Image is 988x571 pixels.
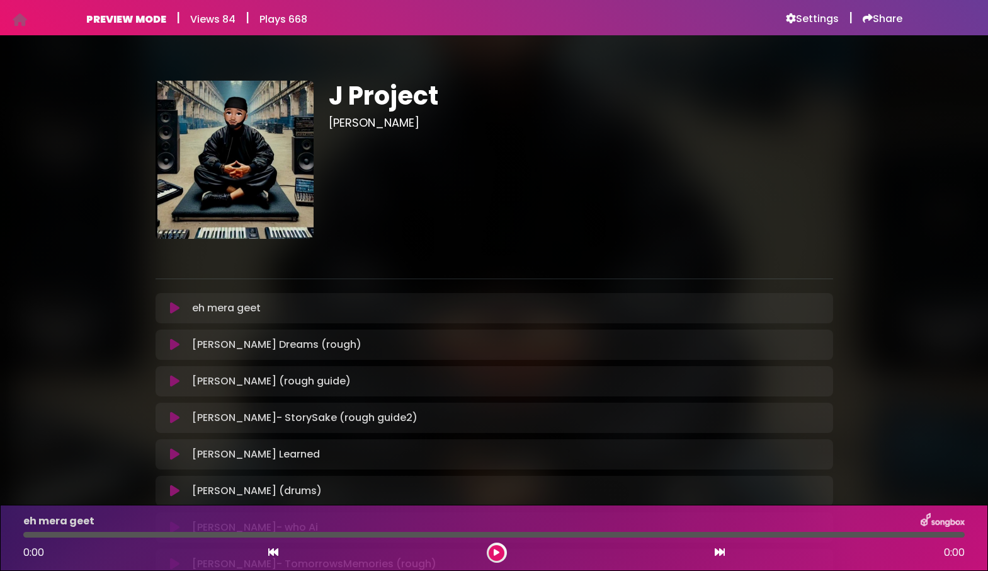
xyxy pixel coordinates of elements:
img: songbox-logo-white.png [921,513,965,529]
h6: Plays 668 [259,13,307,25]
p: [PERSON_NAME] Dreams (rough) [192,337,361,352]
h5: | [849,10,853,25]
h1: J Project [329,81,833,111]
p: eh mera geet [192,301,261,316]
h6: Views 84 [190,13,236,25]
span: 0:00 [23,545,44,560]
p: eh mera geet [23,514,94,529]
a: Share [863,13,902,25]
h5: | [246,10,249,25]
h6: PREVIEW MODE [86,13,166,25]
span: 0:00 [944,545,965,560]
h5: | [176,10,180,25]
img: eH1wlhrjTzCZHtPldvEQ [156,81,314,239]
p: [PERSON_NAME]- StorySake (rough guide2) [192,410,417,425]
p: [PERSON_NAME] (drums) [192,483,322,499]
p: [PERSON_NAME] (rough guide) [192,374,351,389]
h3: [PERSON_NAME] [329,116,833,130]
a: Settings [786,13,839,25]
p: [PERSON_NAME] Learned [192,447,320,462]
